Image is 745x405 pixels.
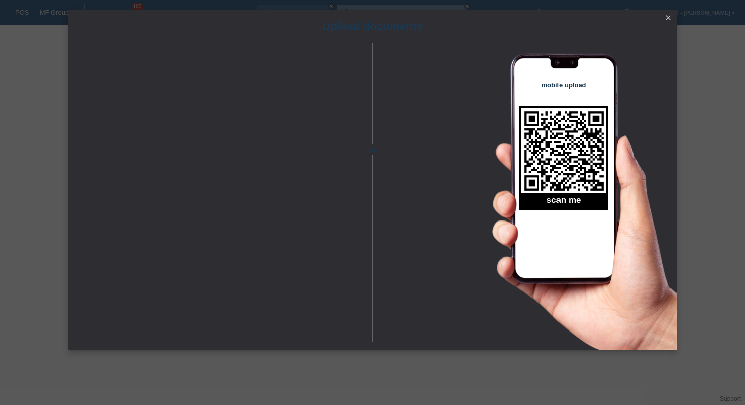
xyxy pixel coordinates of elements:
span: or [355,144,390,155]
iframe: Upload [84,68,355,322]
i: close [664,14,673,22]
h2: scan me [519,195,608,210]
a: close [662,13,675,24]
h1: Upload documents [68,20,677,33]
h4: mobile upload [519,81,608,89]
